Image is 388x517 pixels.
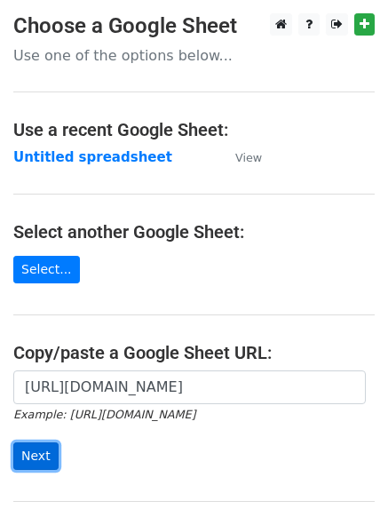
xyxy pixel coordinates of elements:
p: Use one of the options below... [13,46,375,65]
h3: Choose a Google Sheet [13,13,375,39]
h4: Select another Google Sheet: [13,221,375,243]
iframe: Chat Widget [299,432,388,517]
a: Untitled spreadsheet [13,149,172,165]
input: Paste your Google Sheet URL here [13,370,366,404]
small: View [235,151,262,164]
input: Next [13,442,59,470]
a: Select... [13,256,80,283]
a: View [218,149,262,165]
small: Example: [URL][DOMAIN_NAME] [13,408,195,421]
h4: Copy/paste a Google Sheet URL: [13,342,375,363]
h4: Use a recent Google Sheet: [13,119,375,140]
